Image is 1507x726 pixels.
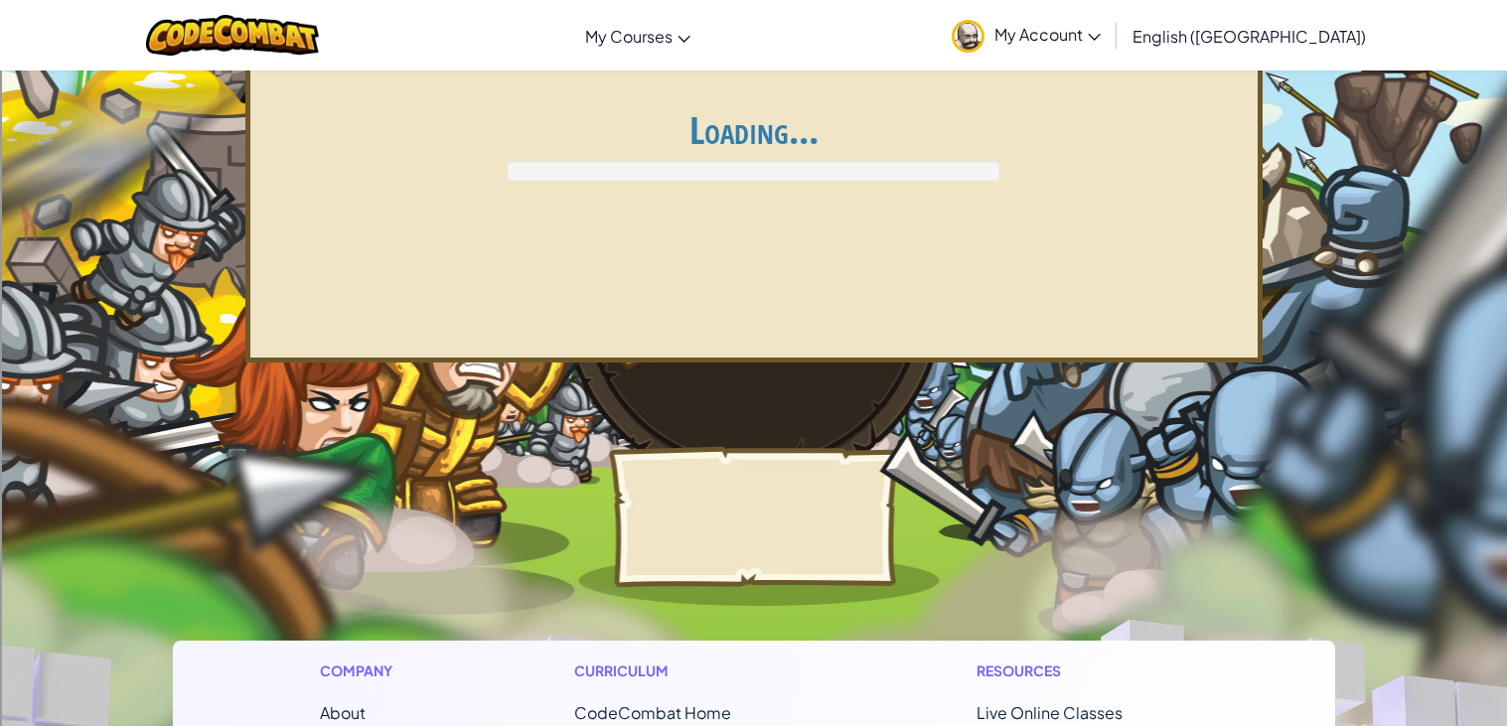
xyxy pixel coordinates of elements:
img: avatar [952,20,984,53]
span: My Courses [585,26,673,47]
a: English ([GEOGRAPHIC_DATA]) [1123,9,1376,63]
span: English ([GEOGRAPHIC_DATA]) [1132,26,1366,47]
a: My Account [942,4,1111,67]
a: My Courses [575,9,700,63]
img: CodeCombat logo [146,15,320,56]
span: My Account [994,24,1101,45]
